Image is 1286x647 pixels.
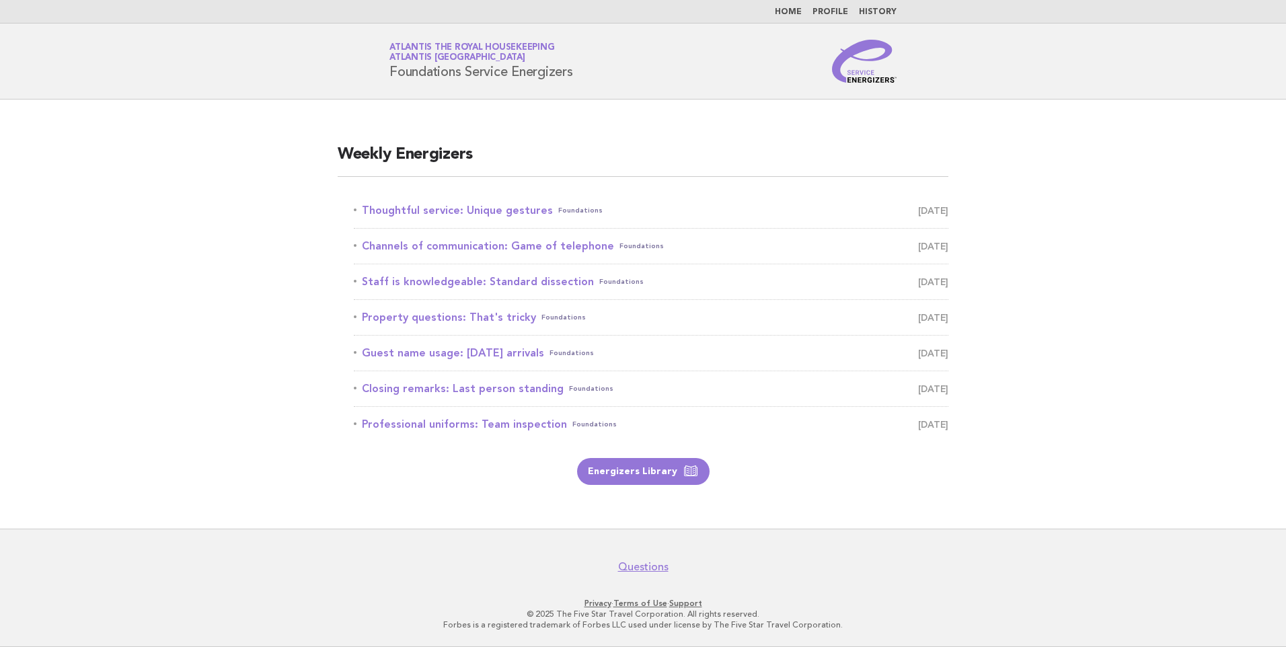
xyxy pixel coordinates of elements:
[775,8,802,16] a: Home
[918,415,948,434] span: [DATE]
[231,598,1055,609] p: · ·
[599,272,644,291] span: Foundations
[354,237,948,256] a: Channels of communication: Game of telephoneFoundations [DATE]
[918,379,948,398] span: [DATE]
[354,272,948,291] a: Staff is knowledgeable: Standard dissectionFoundations [DATE]
[550,344,594,363] span: Foundations
[354,415,948,434] a: Professional uniforms: Team inspectionFoundations [DATE]
[572,415,617,434] span: Foundations
[389,44,573,79] h1: Foundations Service Energizers
[354,201,948,220] a: Thoughtful service: Unique gesturesFoundations [DATE]
[389,43,554,62] a: Atlantis the Royal HousekeepingAtlantis [GEOGRAPHIC_DATA]
[541,308,586,327] span: Foundations
[918,272,948,291] span: [DATE]
[918,308,948,327] span: [DATE]
[619,237,664,256] span: Foundations
[918,237,948,256] span: [DATE]
[618,560,669,574] a: Questions
[832,40,897,83] img: Service Energizers
[859,8,897,16] a: History
[558,201,603,220] span: Foundations
[584,599,611,608] a: Privacy
[613,599,667,608] a: Terms of Use
[338,144,948,177] h2: Weekly Energizers
[918,344,948,363] span: [DATE]
[569,379,613,398] span: Foundations
[354,344,948,363] a: Guest name usage: [DATE] arrivalsFoundations [DATE]
[577,458,710,485] a: Energizers Library
[231,609,1055,619] p: © 2025 The Five Star Travel Corporation. All rights reserved.
[231,619,1055,630] p: Forbes is a registered trademark of Forbes LLC used under license by The Five Star Travel Corpora...
[354,379,948,398] a: Closing remarks: Last person standingFoundations [DATE]
[354,308,948,327] a: Property questions: That's trickyFoundations [DATE]
[812,8,848,16] a: Profile
[389,54,525,63] span: Atlantis [GEOGRAPHIC_DATA]
[918,201,948,220] span: [DATE]
[669,599,702,608] a: Support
